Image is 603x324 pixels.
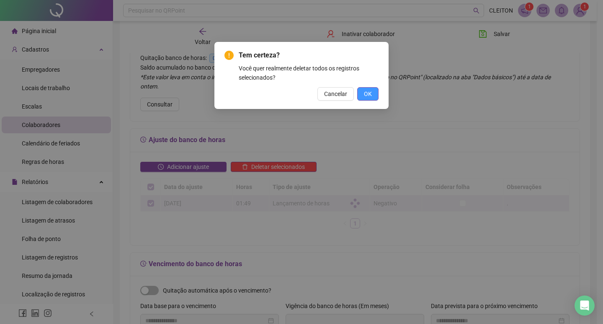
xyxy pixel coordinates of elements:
button: OK [357,87,379,101]
span: OK [364,89,372,98]
span: exclamation-circle [224,51,234,60]
span: Cancelar [324,89,347,98]
span: Tem certeza? [239,50,379,60]
div: Open Intercom Messenger [575,295,595,316]
div: Você quer realmente deletar todos os registros selecionados? [239,64,379,82]
button: Cancelar [317,87,354,101]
